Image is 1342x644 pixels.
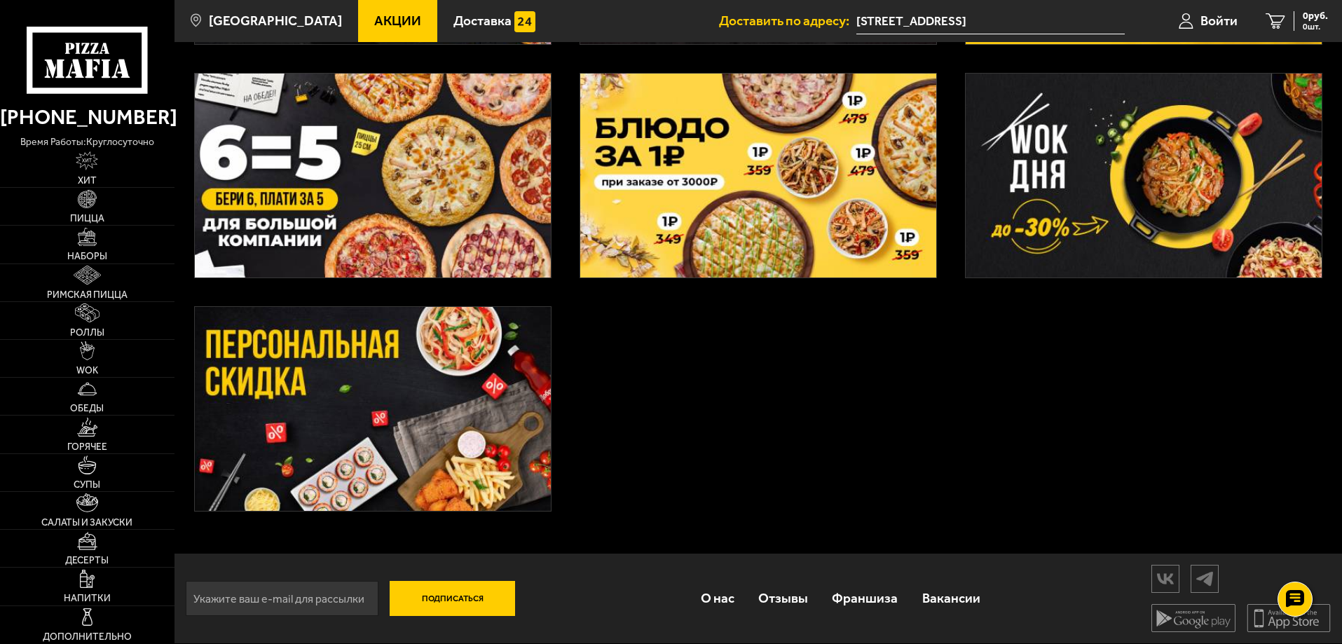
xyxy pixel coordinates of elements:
span: Супы [74,480,100,490]
span: Пицца [70,214,104,224]
img: 15daf4d41897b9f0e9f617042186c801.svg [514,11,535,32]
span: Римская пицца [47,290,128,300]
input: Ваш адрес доставки [856,8,1125,34]
span: Роллы [70,328,104,338]
a: Отзывы [746,575,820,621]
span: Десерты [65,556,109,566]
span: Войти [1200,14,1238,27]
span: 0 шт. [1303,22,1328,31]
span: Напитки [64,594,111,603]
span: WOK [76,366,98,376]
span: [GEOGRAPHIC_DATA] [209,14,342,27]
span: 0 руб. [1303,11,1328,21]
span: Наборы [67,252,107,261]
span: Хит [78,176,97,186]
span: Дополнительно [43,632,132,642]
button: Подписаться [390,581,516,616]
span: Доставка [453,14,512,27]
span: Акции [374,14,421,27]
img: tg [1191,566,1218,591]
a: О нас [688,575,746,621]
a: Вакансии [910,575,992,621]
img: vk [1152,566,1179,591]
input: Укажите ваш e-mail для рассылки [186,581,378,616]
span: Обеды [70,404,104,413]
span: Горячее [67,442,107,452]
span: Доставить по адресу: [719,14,856,27]
span: Салаты и закуски [41,518,132,528]
a: Франшиза [820,575,910,621]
